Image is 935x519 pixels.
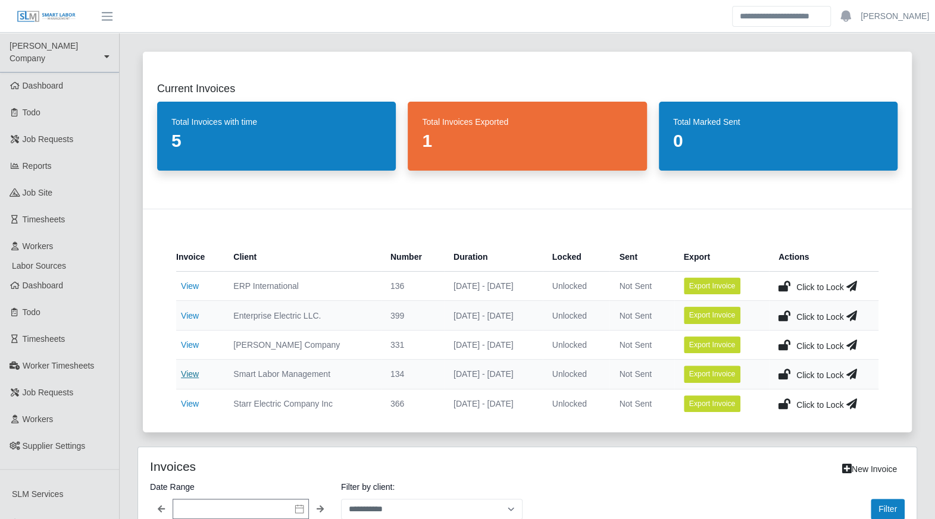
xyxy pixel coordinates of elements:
dt: Total Invoices with time [171,116,381,128]
td: Not Sent [609,301,674,330]
dt: Total Marked Sent [673,116,883,128]
td: Unlocked [543,272,610,301]
td: Smart Labor Management [224,360,381,389]
th: Client [224,243,381,272]
th: Sent [609,243,674,272]
span: Click to Lock [796,400,843,410]
td: [DATE] - [DATE] [444,330,543,359]
span: SLM Services [12,489,63,499]
td: Not Sent [609,360,674,389]
td: Unlocked [543,301,610,330]
td: 136 [381,272,444,301]
td: ERP International [224,272,381,301]
dd: 5 [171,130,381,152]
span: Click to Lock [796,312,843,322]
a: View [181,340,199,350]
td: [PERSON_NAME] Company [224,330,381,359]
span: Click to Lock [796,341,843,351]
h2: Current Invoices [157,80,898,97]
th: Invoice [176,243,224,272]
td: [DATE] - [DATE] [444,360,543,389]
span: Worker Timesheets [23,361,94,370]
td: [DATE] - [DATE] [444,301,543,330]
span: Click to Lock [796,282,843,292]
td: 134 [381,360,444,389]
span: Dashboard [23,281,64,290]
span: Dashboard [23,81,64,90]
dt: Total Invoices Exported [422,116,632,128]
span: Todo [23,307,40,317]
label: Date Range [150,480,332,494]
span: Workers [23,241,54,251]
button: Export Invoice [684,307,741,323]
td: [DATE] - [DATE] [444,389,543,418]
button: Export Invoice [684,395,741,412]
th: Duration [444,243,543,272]
td: Unlocked [543,389,610,418]
input: Search [732,6,831,27]
dd: 0 [673,130,883,152]
span: Job Requests [23,134,74,144]
button: Export Invoice [684,278,741,294]
dd: 1 [422,130,632,152]
label: Filter by client: [341,480,523,494]
th: Actions [769,243,878,272]
td: 331 [381,330,444,359]
td: Enterprise Electric LLC. [224,301,381,330]
td: Not Sent [609,272,674,301]
span: Workers [23,414,54,424]
th: Number [381,243,444,272]
td: Starr Electric Company Inc [224,389,381,418]
h4: Invoices [150,459,454,474]
button: Export Invoice [684,336,741,353]
th: Export [674,243,769,272]
td: 399 [381,301,444,330]
a: View [181,399,199,408]
th: Locked [543,243,610,272]
a: [PERSON_NAME] [861,10,929,23]
span: Supplier Settings [23,441,86,451]
a: View [181,281,199,291]
td: Not Sent [609,330,674,359]
span: Timesheets [23,215,65,224]
span: job site [23,188,53,197]
button: Export Invoice [684,366,741,382]
span: Job Requests [23,388,74,397]
span: Labor Sources [12,261,66,270]
span: Reports [23,161,52,171]
span: Timesheets [23,334,65,344]
span: Todo [23,108,40,117]
td: 366 [381,389,444,418]
a: View [181,369,199,379]
td: Not Sent [609,389,674,418]
td: Unlocked [543,360,610,389]
td: [DATE] - [DATE] [444,272,543,301]
span: Click to Lock [796,370,843,380]
a: New Invoice [834,459,905,480]
a: View [181,311,199,320]
img: SLM Logo [17,10,76,23]
td: Unlocked [543,330,610,359]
